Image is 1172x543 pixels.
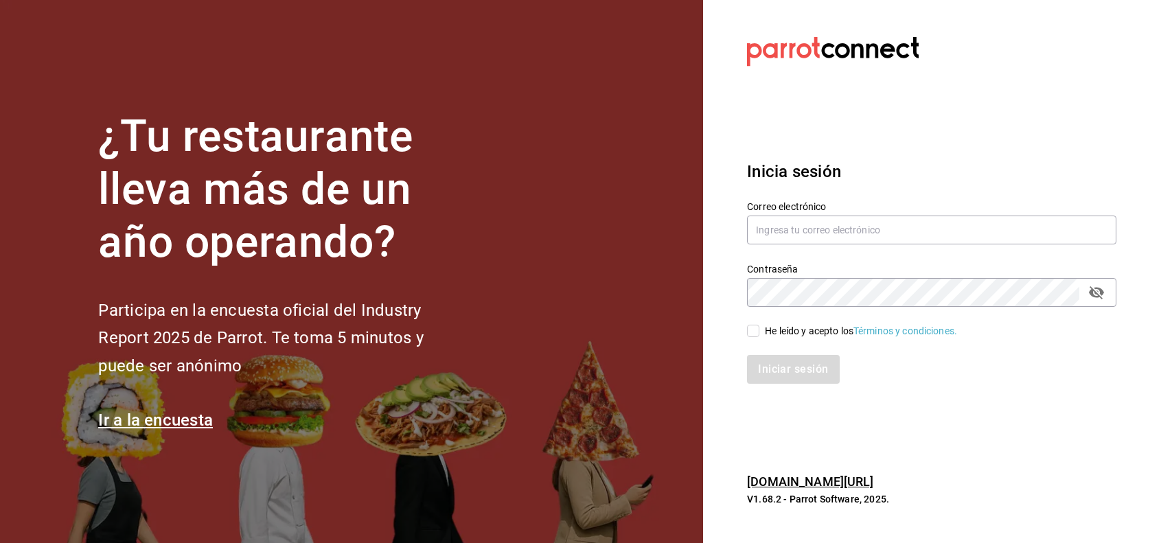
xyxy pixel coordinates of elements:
[747,474,873,489] a: [DOMAIN_NAME][URL]
[98,411,213,430] a: Ir a la encuesta
[747,202,1116,211] label: Correo electrónico
[747,264,1116,274] label: Contraseña
[853,325,957,336] a: Términos y condiciones.
[1085,281,1108,304] button: passwordField
[747,216,1116,244] input: Ingresa tu correo electrónico
[98,297,469,380] h2: Participa en la encuesta oficial del Industry Report 2025 de Parrot. Te toma 5 minutos y puede se...
[98,111,469,268] h1: ¿Tu restaurante lleva más de un año operando?
[747,492,1116,506] p: V1.68.2 - Parrot Software, 2025.
[747,159,1116,184] h3: Inicia sesión
[765,324,957,338] div: He leído y acepto los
